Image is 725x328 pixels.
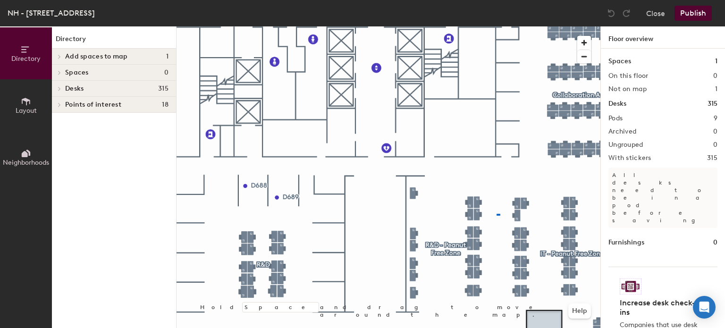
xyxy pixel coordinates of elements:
[713,72,717,80] h2: 0
[568,303,591,319] button: Help
[608,128,636,135] h2: Archived
[166,53,169,60] span: 1
[608,141,643,149] h2: Ungrouped
[158,85,169,93] span: 315
[164,69,169,76] span: 0
[607,8,616,18] img: Undo
[620,298,700,317] h4: Increase desk check-ins
[622,8,631,18] img: Redo
[608,237,644,248] h1: Furnishings
[708,99,717,109] h1: 315
[608,85,647,93] h2: Not on map
[707,154,717,162] h2: 315
[11,55,41,63] span: Directory
[16,107,37,115] span: Layout
[646,6,665,21] button: Close
[65,53,128,60] span: Add spaces to map
[608,99,626,109] h1: Desks
[608,154,651,162] h2: With stickers
[8,7,95,19] div: NH - [STREET_ADDRESS]
[674,6,712,21] button: Publish
[693,296,716,319] div: Open Intercom Messenger
[608,56,631,67] h1: Spaces
[608,72,649,80] h2: On this floor
[65,101,121,109] span: Points of interest
[713,128,717,135] h2: 0
[608,115,623,122] h2: Pods
[601,26,725,49] h1: Floor overview
[715,56,717,67] h1: 1
[65,69,89,76] span: Spaces
[715,85,717,93] h2: 1
[65,85,84,93] span: Desks
[714,115,717,122] h2: 9
[52,34,176,49] h1: Directory
[620,278,641,294] img: Sticker logo
[608,168,717,228] p: All desks need to be in a pod before saving
[713,141,717,149] h2: 0
[713,237,717,248] h1: 0
[3,159,49,167] span: Neighborhoods
[162,101,169,109] span: 18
